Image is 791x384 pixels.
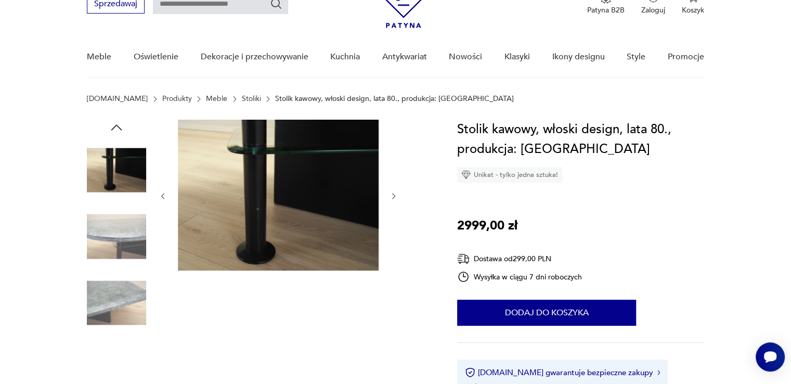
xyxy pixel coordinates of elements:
[275,95,514,103] p: Stolik kawowy, włoski design, lata 80., produkcja: [GEOGRAPHIC_DATA]
[87,37,111,77] a: Meble
[87,140,146,200] img: Zdjęcie produktu Stolik kawowy, włoski design, lata 80., produkcja: Włochy
[461,170,471,180] img: Ikona diamentu
[756,342,785,372] iframe: Smartsupp widget button
[457,167,562,183] div: Unikat - tylko jedna sztuka!
[87,1,145,8] a: Sprzedawaj
[134,37,178,77] a: Oświetlenie
[587,5,625,15] p: Patyna B2B
[162,95,192,103] a: Produkty
[465,367,660,378] button: [DOMAIN_NAME] gwarantuje bezpieczne zakupy
[200,37,308,77] a: Dekoracje i przechowywanie
[552,37,604,77] a: Ikony designu
[330,37,360,77] a: Kuchnia
[668,37,704,77] a: Promocje
[682,5,704,15] p: Koszyk
[457,252,582,265] div: Dostawa od 299,00 PLN
[87,273,146,332] img: Zdjęcie produktu Stolik kawowy, włoski design, lata 80., produkcja: Włochy
[449,37,482,77] a: Nowości
[87,95,148,103] a: [DOMAIN_NAME]
[457,252,470,265] img: Ikona dostawy
[457,120,704,159] h1: Stolik kawowy, włoski design, lata 80., produkcja: [GEOGRAPHIC_DATA]
[382,37,427,77] a: Antykwariat
[465,367,475,378] img: Ikona certyfikatu
[627,37,645,77] a: Style
[87,207,146,266] img: Zdjęcie produktu Stolik kawowy, włoski design, lata 80., produkcja: Włochy
[457,300,636,326] button: Dodaj do koszyka
[178,120,379,271] img: Zdjęcie produktu Stolik kawowy, włoski design, lata 80., produkcja: Włochy
[206,95,227,103] a: Meble
[504,37,530,77] a: Klasyki
[657,370,660,375] img: Ikona strzałki w prawo
[242,95,261,103] a: Stoliki
[641,5,665,15] p: Zaloguj
[457,271,582,283] div: Wysyłka w ciągu 7 dni roboczych
[457,216,517,236] p: 2999,00 zł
